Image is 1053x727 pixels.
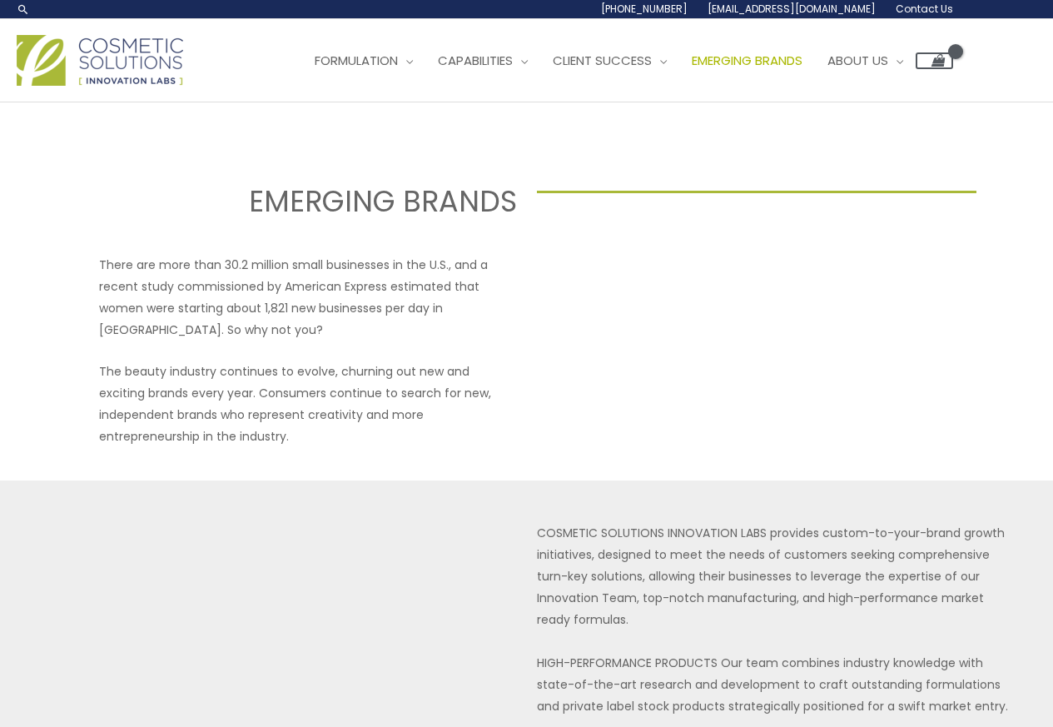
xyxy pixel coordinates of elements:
[17,2,30,16] a: Search icon link
[601,2,688,16] span: [PHONE_NUMBER]
[896,2,953,16] span: Contact Us
[17,35,183,86] img: Cosmetic Solutions Logo
[679,36,815,86] a: Emerging Brands
[540,36,679,86] a: Client Success
[77,182,517,221] h2: EMERGING BRANDS
[425,36,540,86] a: Capabilities
[692,52,802,69] span: Emerging Brands
[815,36,916,86] a: About Us
[438,52,513,69] span: Capabilities
[553,52,652,69] span: Client Success
[315,52,398,69] span: Formulation
[99,254,517,341] p: There are more than 30.2 million small businesses in the U.S., and a recent study commissioned by...
[99,361,517,447] p: The beauty industry continues to evolve, churning out new and exciting brands every year. Consume...
[708,2,876,16] span: [EMAIL_ADDRESS][DOMAIN_NAME]
[290,36,953,86] nav: Site Navigation
[302,36,425,86] a: Formulation
[916,52,953,69] a: View Shopping Cart, empty
[827,52,888,69] span: About Us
